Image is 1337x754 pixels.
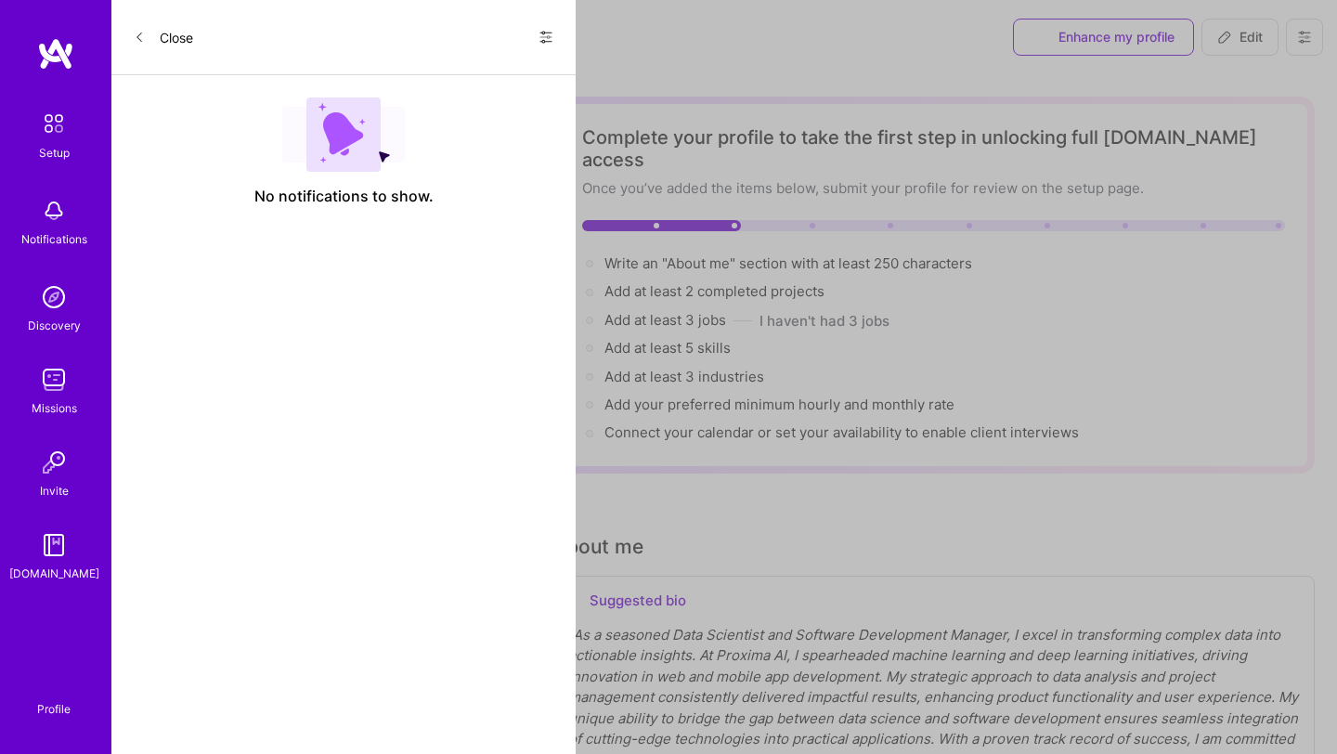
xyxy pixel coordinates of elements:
[9,564,99,583] div: [DOMAIN_NAME]
[40,481,69,500] div: Invite
[282,97,405,172] img: empty
[35,526,72,564] img: guide book
[254,187,434,206] span: No notifications to show.
[31,680,77,717] a: Profile
[34,104,73,143] img: setup
[35,192,72,229] img: bell
[35,279,72,316] img: discovery
[32,398,77,418] div: Missions
[35,361,72,398] img: teamwork
[39,143,70,162] div: Setup
[134,22,193,52] button: Close
[37,699,71,717] div: Profile
[28,316,81,335] div: Discovery
[37,37,74,71] img: logo
[21,229,87,249] div: Notifications
[35,444,72,481] img: Invite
